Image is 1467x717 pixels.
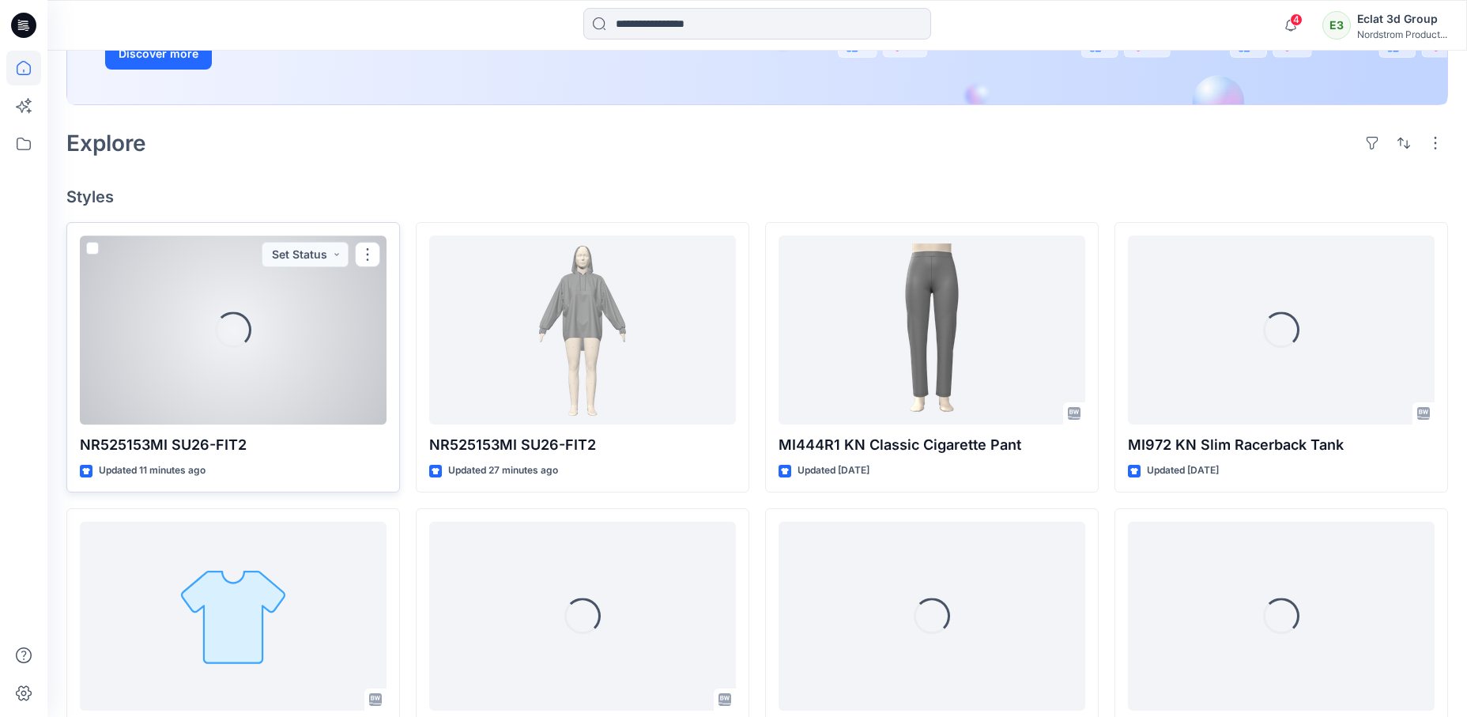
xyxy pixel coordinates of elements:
a: NR525153MI SU26-FIT2 [429,236,736,425]
p: MI444R1 KN Classic Cigarette Pant [779,434,1085,456]
div: Eclat 3d Group [1357,9,1447,28]
a: Discover more [105,38,461,70]
p: MI972 KN Slim Racerback Tank [1128,434,1435,456]
p: NR525153MI SU26-FIT2 [80,434,387,456]
span: 4 [1290,13,1303,26]
a: INB913R3 KN [80,522,387,711]
div: Nordstrom Product... [1357,28,1447,40]
button: Discover more [105,38,212,70]
a: MI444R1 KN Classic Cigarette Pant [779,236,1085,425]
p: NR525153MI SU26-FIT2 [429,434,736,456]
p: Updated 11 minutes ago [99,462,206,479]
h2: Explore [66,130,146,156]
p: Updated 27 minutes ago [448,462,558,479]
p: Updated [DATE] [798,462,869,479]
p: Updated [DATE] [1147,462,1219,479]
h4: Styles [66,187,1448,206]
div: E3 [1322,11,1351,40]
